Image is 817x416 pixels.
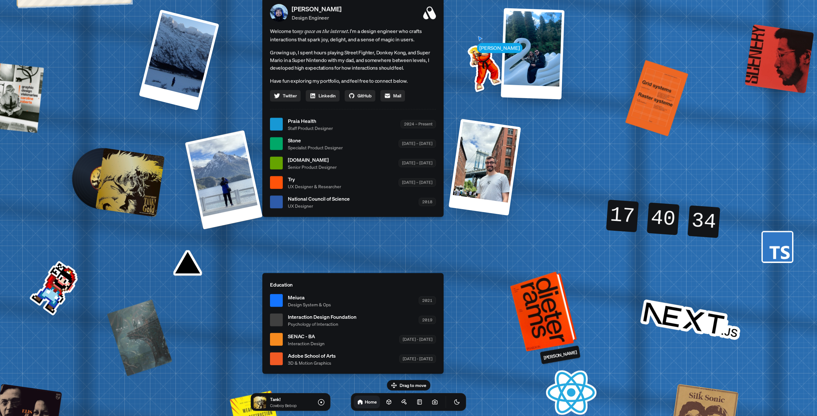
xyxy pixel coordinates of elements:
[288,332,325,340] span: SENAC - BA
[288,117,333,125] span: Praia Health
[270,77,436,85] p: Have fun exploring my portfolio, and feel free to connect below.
[543,348,577,361] p: [PERSON_NAME]
[419,198,436,206] div: 2018
[288,320,356,327] span: Psychology of Interaction
[288,313,356,320] span: Interaction Design Foundation
[270,403,311,409] p: Cowboy Bebop
[288,301,331,308] span: Design System & Ops
[288,136,343,144] span: Stone
[288,125,333,131] span: Staff Product Designer
[288,293,331,301] span: Meiuca
[270,396,311,403] p: Tank!
[357,92,371,99] span: GitHub
[393,92,401,99] span: Mail
[288,195,350,202] span: National Council of Science
[419,316,436,324] div: 2019
[399,335,436,343] div: [DATE] - [DATE]
[419,296,436,304] div: 2021
[319,92,336,99] span: Linkedin
[270,48,436,71] p: Growing up, I spent hours playing Street Fighter, Donkey Kong, and Super Mario in a Super Nintend...
[306,90,340,101] a: Linkedin
[270,4,288,22] img: Profile Picture
[288,144,343,151] span: Specialist Product Designer
[288,175,341,183] span: Try
[401,120,436,128] div: 2024 – Present
[288,202,350,209] span: UX Designer
[399,355,436,363] div: [DATE] - [DATE]
[288,352,336,359] span: Adobe School of Arts
[399,159,436,167] div: [DATE] – [DATE]
[288,359,336,366] span: 3D & Motion Graphics
[288,164,337,170] span: Senior Product Designer
[380,90,405,101] a: Mail
[288,340,325,347] span: Interaction Design
[297,28,350,34] em: my space on the internet.
[288,156,337,164] span: [DOMAIN_NAME]
[399,179,436,186] div: [DATE] – [DATE]
[399,140,436,148] div: [DATE] – [DATE]
[288,183,341,190] span: UX Designer & Researcher
[292,4,341,14] p: [PERSON_NAME]
[270,90,301,101] a: Twitter
[345,90,375,101] a: GitHub
[270,27,436,43] span: Welcome to I'm a design engineer who crafts interactions that spark joy, delight, and a sense of ...
[451,34,515,99] img: Profile example
[354,396,380,408] a: Home
[270,281,436,288] p: Education
[365,399,377,405] h1: Home
[451,396,463,408] button: Toggle Theme
[283,92,297,99] span: Twitter
[292,14,341,21] p: Design Engineer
